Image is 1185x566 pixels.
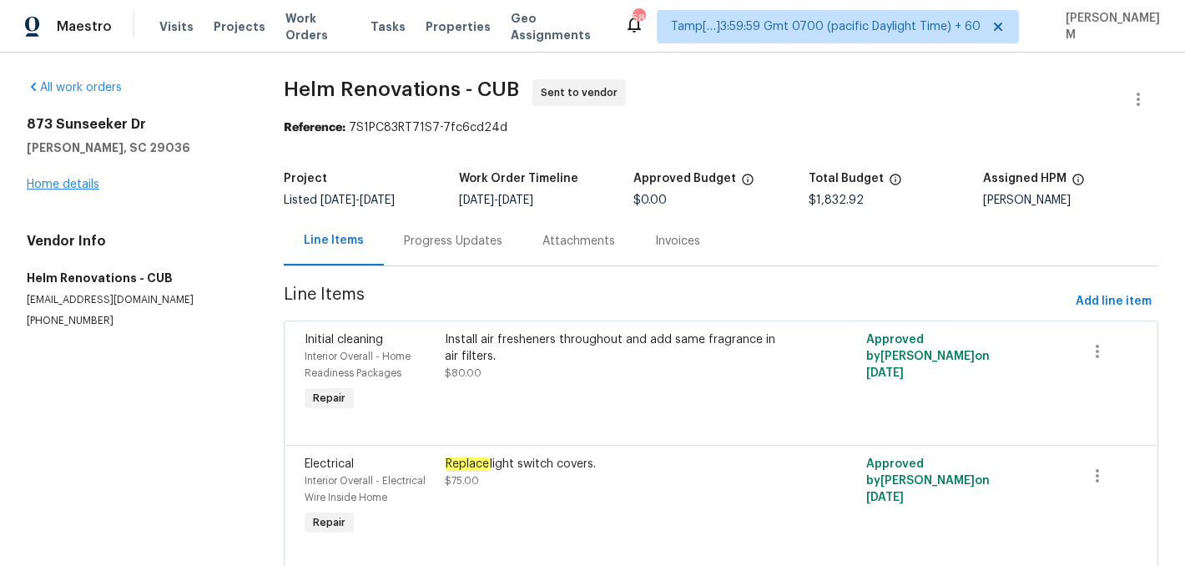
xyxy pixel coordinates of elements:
h2: 873 Sunseeker Dr [27,116,244,133]
div: 584 [633,10,644,27]
span: Interior Overall - Home Readiness Packages [305,351,411,378]
span: The total cost of line items that have been approved by both Opendoor and the Trade Partner. This... [741,173,754,195]
span: - [320,195,395,206]
div: light switch covers. [445,456,786,473]
div: Install air fresheners throughout and add same fragrance in air filters. [445,331,786,365]
h4: Vendor Info [27,233,244,250]
span: [DATE] [866,367,904,379]
span: $75.00 [445,476,479,486]
span: Repair [306,390,352,407]
h5: Work Order Timeline [459,173,578,184]
h5: [PERSON_NAME], SC 29036 [27,139,244,156]
span: Listed [284,195,395,206]
a: Home details [27,179,99,190]
div: 7S1PC83RT71S7-7fc6cd24d [284,119,1158,136]
a: All work orders [27,82,122,93]
h5: Assigned HPM [983,173,1066,184]
span: Electrical [305,458,354,470]
div: Attachments [542,233,615,250]
span: Add line item [1076,291,1152,312]
span: $0.00 [633,195,667,206]
span: Initial cleaning [305,334,383,346]
span: [DATE] [459,195,494,206]
h5: Total Budget [809,173,884,184]
span: [DATE] [498,195,533,206]
button: Add line item [1069,286,1158,317]
span: [PERSON_NAME] M [1059,10,1160,43]
b: Reference: [284,122,345,134]
span: Tasks [371,21,406,33]
span: [DATE] [866,492,904,503]
span: Properties [426,18,491,35]
p: [PHONE_NUMBER] [27,314,244,328]
p: [EMAIL_ADDRESS][DOMAIN_NAME] [27,293,244,307]
span: - [459,195,533,206]
span: Sent to vendor [541,84,624,101]
span: Approved by [PERSON_NAME] on [866,458,990,503]
span: Geo Assignments [511,10,604,43]
span: Maestro [57,18,112,35]
div: Invoices [655,233,700,250]
span: Interior Overall - Electrical Wire Inside Home [305,476,426,503]
div: Progress Updates [404,233,502,250]
span: Helm Renovations - CUB [284,79,519,99]
span: Repair [306,514,352,531]
div: Line Items [304,232,364,249]
em: Replace [445,457,490,471]
h5: Project [284,173,327,184]
span: [DATE] [320,195,355,206]
h5: Approved Budget [633,173,736,184]
span: [DATE] [360,195,395,206]
span: Tamp[…]3:59:59 Gmt 0700 (pacific Daylight Time) + 60 [671,18,981,35]
span: $1,832.92 [809,195,864,206]
span: The total cost of line items that have been proposed by Opendoor. This sum includes line items th... [889,173,902,195]
span: Work Orders [285,10,350,43]
span: Approved by [PERSON_NAME] on [866,334,990,379]
span: $80.00 [445,368,482,378]
span: The hpm assigned to this work order. [1072,173,1085,195]
span: Projects [214,18,265,35]
h5: Helm Renovations - CUB [27,270,244,286]
span: Line Items [284,286,1069,317]
div: [PERSON_NAME] [983,195,1158,206]
span: Visits [159,18,194,35]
